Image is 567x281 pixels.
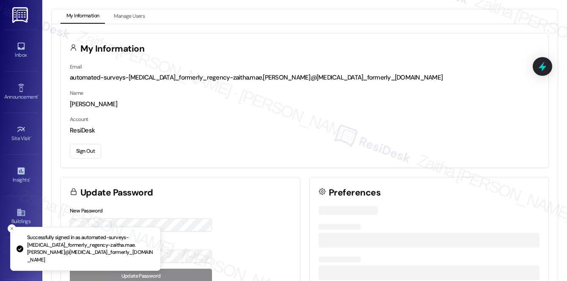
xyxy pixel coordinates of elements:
a: Inbox [4,39,38,62]
span: • [29,176,30,182]
h3: Update Password [80,188,153,197]
button: Manage Users [108,9,151,24]
span: • [30,134,32,140]
label: Name [70,90,83,96]
label: Account [70,116,88,123]
div: automated-surveys-[MEDICAL_DATA]_formerly_regency-zaitha.mae.[PERSON_NAME]@[MEDICAL_DATA]_formerl... [70,73,539,82]
p: Successfully signed in as automated-surveys-[MEDICAL_DATA]_formerly_regency-zaitha.mae.[PERSON_NA... [27,234,154,264]
span: • [38,93,39,99]
button: My Information [61,9,105,24]
h3: My Information [80,44,145,53]
a: Buildings [4,205,38,228]
a: Site Visit • [4,122,38,145]
a: Insights • [4,164,38,187]
div: ResiDesk [70,126,539,135]
label: New Password [70,207,103,214]
label: Email [70,63,82,70]
button: Sign Out [70,144,101,159]
div: [PERSON_NAME] [70,100,539,109]
a: Leads [4,247,38,270]
button: Close toast [8,224,16,233]
h3: Preferences [329,188,380,197]
img: ResiDesk Logo [12,7,30,23]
